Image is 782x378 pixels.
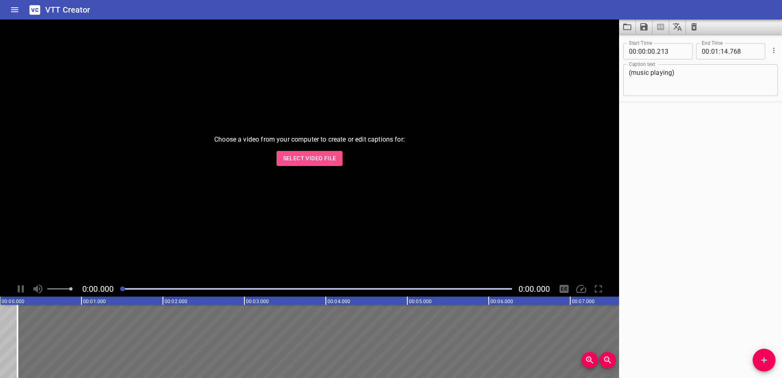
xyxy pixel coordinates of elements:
[82,284,114,294] span: Current Time
[120,288,512,290] div: Play progress
[277,151,343,166] button: Select Video File
[600,352,616,368] button: Zoom Out
[769,40,778,61] div: Cue Options
[646,43,648,59] span: :
[2,299,24,304] text: 00:00.000
[639,22,649,32] svg: Save captions to file
[657,43,687,59] input: 213
[629,43,637,59] input: 00
[636,20,652,34] button: Save captions to file
[672,22,682,32] svg: Translate captions
[283,153,336,164] span: Select Video File
[518,284,550,294] span: Video Duration
[638,43,646,59] input: 00
[652,20,669,34] span: Select a video in the pane to the left, then you can automatically extract captions.
[572,299,595,304] text: 00:07.000
[730,43,760,59] input: 768
[490,299,513,304] text: 00:06.000
[619,20,636,34] button: Load captions from file
[686,20,702,34] button: Clear captions
[669,20,686,34] button: Translate captions
[719,43,720,59] span: :
[214,135,405,144] p: Choose a video from your computer to create or edit captions for:
[556,281,572,297] div: Hide/Show Captions
[710,43,711,59] span: :
[728,43,730,59] span: .
[83,299,106,304] text: 00:01.000
[702,43,710,59] input: 00
[246,299,269,304] text: 00:03.000
[753,349,775,371] button: Add Cue
[591,281,606,297] div: Toggle Full Screen
[637,43,638,59] span: :
[720,43,728,59] input: 14
[711,43,719,59] input: 01
[689,22,699,32] svg: Clear captions
[327,299,350,304] text: 00:04.000
[622,22,632,32] svg: Load captions from file
[655,43,657,59] span: .
[573,281,589,297] div: Playback Speed
[409,299,432,304] text: 00:05.000
[648,43,655,59] input: 00
[165,299,187,304] text: 00:02.000
[45,3,90,16] h6: VTT Creator
[769,45,779,56] button: Cue Options
[629,69,772,92] textarea: (music playing)
[582,352,598,368] button: Zoom In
